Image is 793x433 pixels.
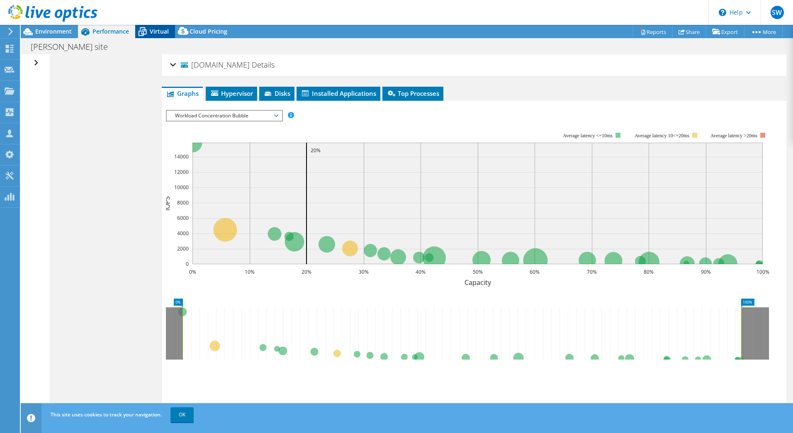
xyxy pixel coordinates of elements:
text: 12000 [174,168,189,175]
tspan: Average latency <=10ms [563,133,613,139]
text: Capacity [464,278,491,287]
text: IOPS [163,196,172,211]
text: 20% [302,268,311,275]
h1: [PERSON_NAME] site [27,42,121,51]
text: 60% [530,268,540,275]
a: Share [672,25,706,38]
span: Virtual [150,27,169,35]
text: 4000 [177,230,189,237]
span: Workload Concentration Bubble [171,111,277,121]
text: 40% [416,268,426,275]
text: 100% [756,268,769,275]
span: Details [252,60,275,70]
svg: \n [719,9,726,16]
span: [DOMAIN_NAME] [181,61,250,69]
span: Environment [35,27,72,35]
text: 0% [189,268,196,275]
span: SW [771,6,784,19]
a: Export [706,25,744,38]
text: 50% [473,268,483,275]
text: 10% [245,268,255,275]
text: Average latency >20ms [710,133,757,139]
span: This site uses cookies to track your navigation. [51,411,162,418]
text: 80% [644,268,654,275]
span: Top Processes [387,89,439,97]
a: Reports [633,25,673,38]
text: 0 [186,260,189,268]
text: 70% [587,268,597,275]
text: 30% [359,268,369,275]
text: 2000 [177,245,189,252]
h2: Advanced Graph Controls [166,399,265,416]
a: OK [170,407,194,422]
text: 14000 [174,153,189,160]
span: Cloud Pricing [190,27,227,35]
text: 6000 [177,214,189,221]
span: Installed Applications [301,89,376,97]
span: Performance [92,27,129,35]
text: 10000 [174,184,189,191]
tspan: Average latency 10<=20ms [635,133,689,139]
span: Graphs [166,89,199,97]
span: Disks [263,89,290,97]
a: More [744,25,783,38]
text: 90% [701,268,711,275]
text: 20% [311,147,321,154]
span: Hypervisor [210,89,253,97]
text: 8000 [177,199,189,206]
